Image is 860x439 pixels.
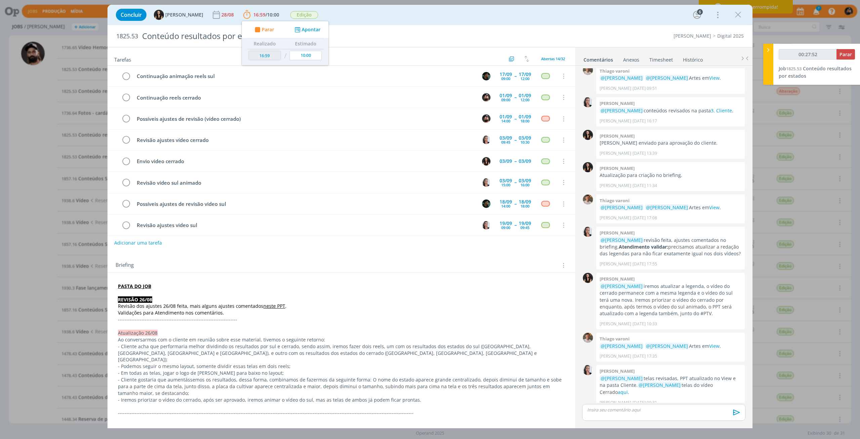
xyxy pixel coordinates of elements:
button: I [481,156,491,166]
div: 09:00 [501,98,510,102]
img: K [482,199,490,208]
img: K [482,72,490,80]
div: 15:00 [501,183,510,187]
b: [PERSON_NAME] [600,133,635,139]
span: [DATE] 10:33 [633,321,657,327]
p: - Cliente acha que performaria melhor dividindo os resultados por sul e cerrado, sendo assim, ire... [118,343,565,363]
span: @[PERSON_NAME] [639,382,681,388]
div: 18/09 [519,199,531,204]
div: Anexos [623,57,639,63]
b: Thiago varoni [600,197,630,204]
button: Adicionar uma tarefa [114,237,162,249]
b: Thiago varoni [600,68,630,74]
span: [DATE] 13:39 [633,150,657,156]
span: Abertas 14/32 [541,56,565,61]
a: View [709,75,720,81]
span: 16:59 [253,11,265,18]
span: [DATE] 16:17 [633,118,657,124]
img: T [583,65,593,75]
img: T [583,194,593,205]
a: 3. Cliente [711,107,732,114]
span: [DATE] 17:35 [633,353,657,359]
p: Ao conversarmos com o cliente em reunião sobre esse material, tivemos o seguinte retorno: [118,336,565,343]
div: 16:00 [520,183,529,187]
span: @[PERSON_NAME] [601,204,643,211]
div: 01/09 [519,114,531,119]
span: @[PERSON_NAME] [646,204,688,211]
div: 18:00 [520,119,529,123]
span: [PERSON_NAME] [165,12,203,17]
button: 16:59/10:00 [242,9,281,20]
p: - Em todas as telas, jogar o logo de [PERSON_NAME] para baixo no layout; [118,370,565,376]
span: @[PERSON_NAME] [601,343,643,349]
a: PASTA DO JOB [118,283,151,289]
div: 28/08 [221,12,235,17]
span: 10:00 [267,11,279,18]
button: K [481,199,491,209]
span: @[PERSON_NAME] [601,283,643,289]
div: Continuação animação reels sul [134,72,476,80]
div: Envio video cerrado [134,157,476,166]
b: [PERSON_NAME] [600,276,635,282]
div: 18/09 [500,199,512,204]
p: Artes em . [600,75,741,81]
div: 09:45 [520,226,529,229]
p: Artes em . [600,204,741,211]
div: 12:00 [520,98,529,102]
span: Briefing [116,261,134,270]
button: C [481,220,491,230]
div: 19/09 [500,221,512,226]
span: @[PERSON_NAME] [646,343,688,349]
span: [DATE] 17:08 [633,215,657,221]
img: C [583,365,593,375]
p: iremos atualizar a legenda, o vídeo do cerrado permanece com a mesma legenda e o vídeo do sul ter... [600,283,741,317]
button: B [481,92,491,102]
div: Possíveis ajustes de revisão (vídeo cerrado) [134,115,476,123]
div: 03/09 [519,136,531,140]
button: C [481,177,491,187]
span: [DATE] 09:51 [633,85,657,92]
button: Edição [290,11,318,19]
p: [PERSON_NAME] [600,118,631,124]
img: I [154,10,164,20]
b: Thiago varoni [600,336,630,342]
span: @[PERSON_NAME] [601,375,643,381]
span: -- [514,180,516,185]
span: Edição [290,11,318,19]
div: Continuação reels cerrado [134,94,476,102]
div: 09:45 [501,140,510,144]
span: -- [514,95,516,100]
img: I [482,157,490,166]
img: C [583,227,593,237]
button: Concluir [116,9,146,21]
p: [PERSON_NAME] [600,400,631,406]
button: K [481,71,491,81]
img: I [583,130,593,140]
span: 1825.53 [786,66,802,72]
span: Parar [840,51,852,58]
a: View [709,343,720,349]
img: C [482,178,490,187]
span: Concluir [121,12,142,17]
div: 19/09 [519,221,531,226]
p: - Podemos seguir o mesmo layout, somente dividir essas telas em dois reels; [118,363,565,370]
span: [DATE] 11:34 [633,183,657,189]
div: 03/09 [500,178,512,183]
div: 03/09 [500,136,512,140]
a: Digital 2025 [717,33,744,39]
p: [PERSON_NAME] [600,183,631,189]
button: B [481,114,491,124]
div: 01/09 [500,114,512,119]
span: -- [514,116,516,121]
img: B [482,93,490,102]
ul: 16:59/10:00 [242,21,329,66]
div: Revisão vídeo sul animado [134,179,476,187]
th: Realizado [247,38,283,49]
p: revisão feita, ajustes comentados no briefing. precisamos atualizar a redação das legendas para n... [600,237,741,257]
div: 12:00 [520,77,529,80]
span: . [285,303,287,309]
span: Parar [262,27,274,32]
div: 10:30 [520,140,529,144]
span: -- [514,159,516,163]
